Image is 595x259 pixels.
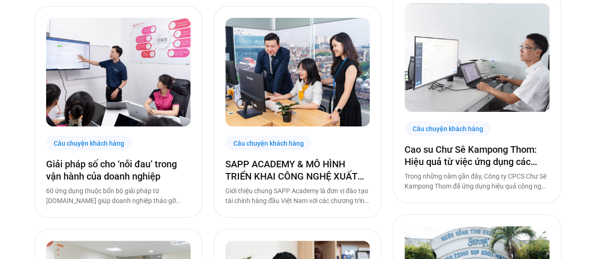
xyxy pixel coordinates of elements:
[46,158,190,182] a: Giải pháp số cho ‘nỗi đau’ trong vận hành của doanh nghiệp
[225,186,370,206] p: Giới thiệu chung SAPP Academy là đơn vị đào tạo tài chính hàng đầu Việt Nam với các chương trình ...
[46,186,190,206] p: 60 ứng dụng thuộc bốn bộ giải pháp từ [DOMAIN_NAME] giúp doanh nghiệp tháo gỡ điểm nghẽn trong vậ...
[405,172,549,191] p: Trong những năm gần đây, Công ty CPCS Chư Sê Kampong Thom đã ứng dụng hiệu quả công nghệ thông ti...
[405,143,549,168] a: Cao su Chư Sê Kampong Thom: Hiệu quả từ việc ứng dụng các phần mềm chuyên dụng vào công tác chuyê...
[225,136,312,150] div: Câu chuyện khách hàng
[46,136,133,150] div: Câu chuyện khách hàng
[225,158,370,182] a: SAPP ACADEMY & MÔ HÌNH TRIỂN KHAI CÔNG NGHỆ XUẤT PHÁT TỪ TƯ DUY QUẢN TRỊ
[405,121,491,136] div: Câu chuyện khách hàng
